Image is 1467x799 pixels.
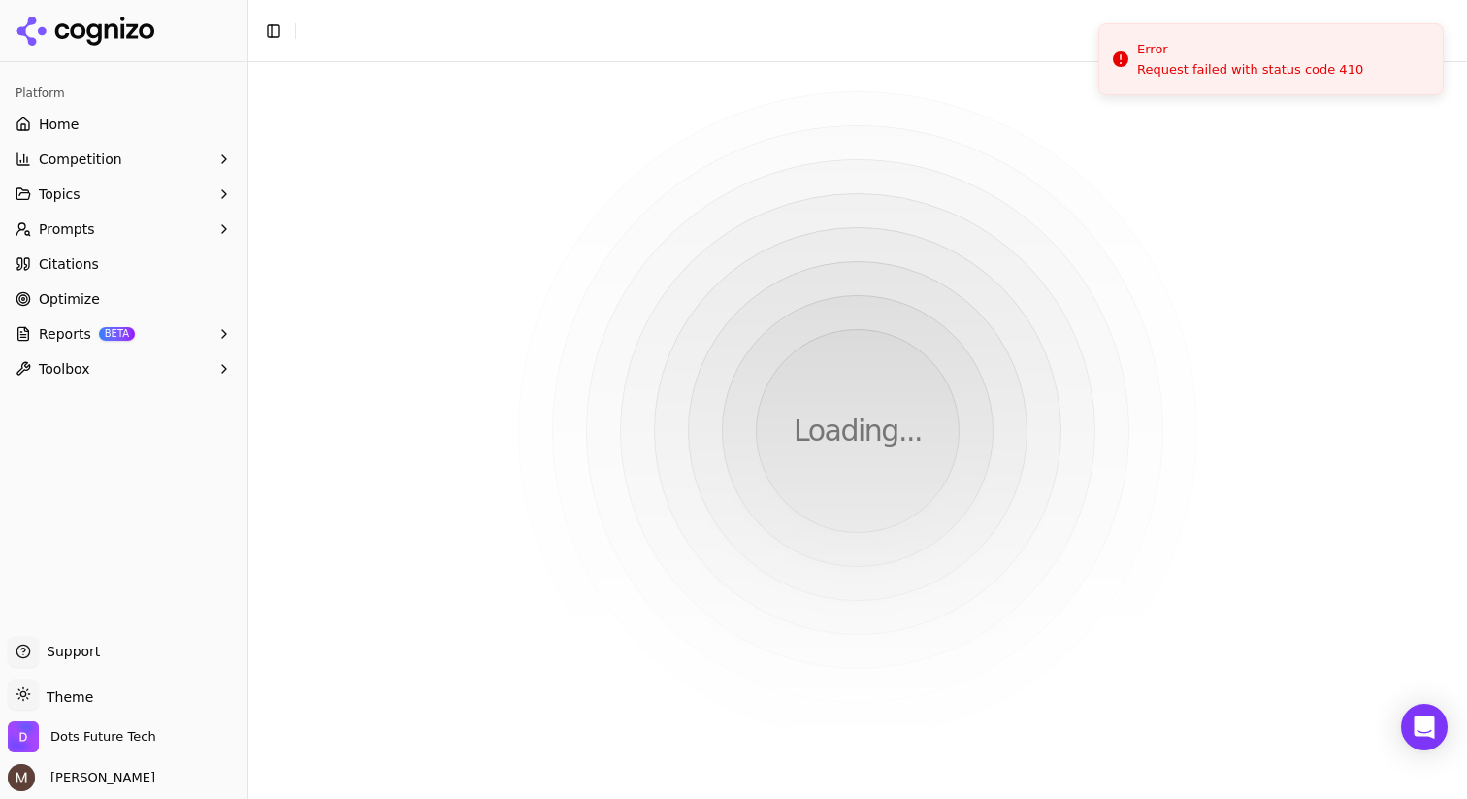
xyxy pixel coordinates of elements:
span: Topics [39,184,81,204]
span: Toolbox [39,359,90,379]
div: Request failed with status code 410 [1137,61,1363,79]
span: [PERSON_NAME] [43,769,155,786]
div: Error [1137,40,1363,59]
div: Open Intercom Messenger [1401,704,1448,750]
span: Theme [39,689,93,705]
button: Topics [8,179,240,210]
button: ReportsBETA [8,318,240,350]
span: Optimize [39,289,100,309]
button: Open user button [8,764,155,791]
a: Home [8,109,240,140]
span: Support [39,642,100,661]
button: Prompts [8,214,240,245]
a: Optimize [8,283,240,315]
span: BETA [99,327,135,341]
div: Platform [8,78,240,109]
span: Reports [39,324,91,344]
button: Open organization switcher [8,721,156,752]
img: Dots Future Tech [8,721,39,752]
span: Competition [39,150,122,169]
p: Loading... [794,414,922,449]
span: Home [39,115,79,134]
span: Citations [39,254,99,274]
a: Citations [8,249,240,280]
button: Competition [8,144,240,175]
span: Prompts [39,219,95,239]
img: Martyn Strydom [8,764,35,791]
button: Toolbox [8,353,240,384]
span: Dots Future Tech [50,728,156,746]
